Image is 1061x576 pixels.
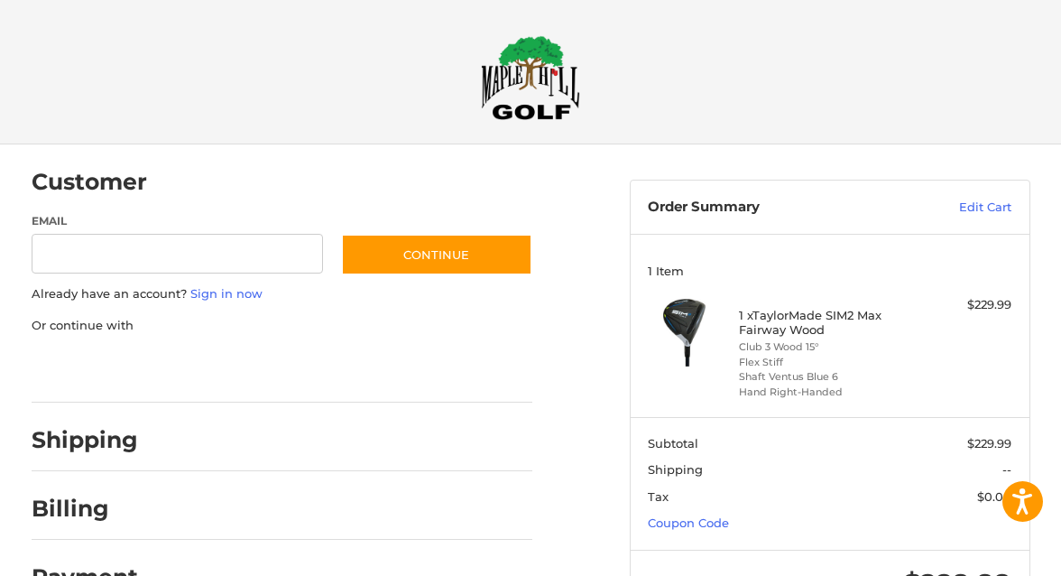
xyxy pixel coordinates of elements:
[648,264,1011,278] h3: 1 Item
[648,199,895,217] h3: Order Summary
[648,516,729,530] a: Coupon Code
[739,339,917,355] li: Club 3 Wood 15°
[739,369,917,385] li: Shaft Ventus Blue 6
[331,352,466,385] iframe: PayPal-venmo
[32,168,147,196] h2: Customer
[190,286,263,301] a: Sign in now
[967,436,1011,451] span: $229.99
[1002,462,1011,477] span: --
[32,426,138,454] h2: Shipping
[341,234,532,275] button: Continue
[179,352,314,385] iframe: PayPal-paylater
[32,495,137,523] h2: Billing
[739,308,917,338] h4: 1 x TaylorMade SIM2 Max Fairway Wood
[32,317,532,335] p: Or continue with
[648,436,698,451] span: Subtotal
[25,352,161,385] iframe: PayPal-paypal
[32,285,532,303] p: Already have an account?
[481,35,580,120] img: Maple Hill Golf
[739,385,917,400] li: Hand Right-Handed
[977,489,1011,504] span: $0.00
[739,355,917,370] li: Flex Stiff
[648,462,703,477] span: Shipping
[920,296,1011,314] div: $229.99
[32,213,324,229] label: Email
[648,489,669,504] span: Tax
[896,199,1011,217] a: Edit Cart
